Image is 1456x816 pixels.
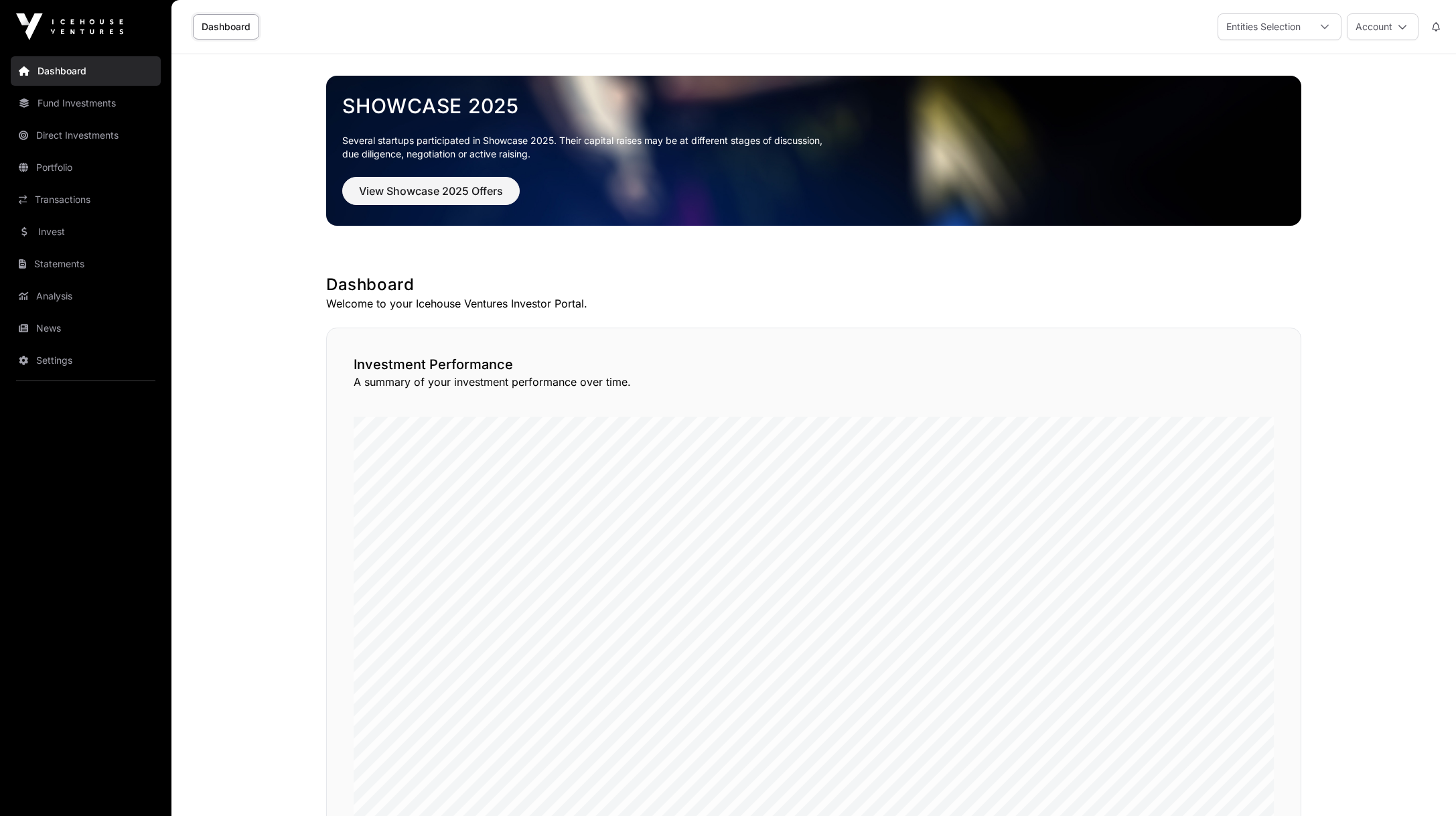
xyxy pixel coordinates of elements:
div: Entities Selection [1218,14,1309,40]
a: Dashboard [11,56,161,86]
a: Settings [11,346,161,375]
a: Statements [11,249,161,279]
a: Direct Investments [11,121,161,150]
a: Portfolio [11,153,161,182]
a: Transactions [11,185,161,214]
p: Several startups participated in Showcase 2025. Their capital raises may be at different stages o... [342,134,1285,161]
p: Welcome to your Icehouse Ventures Investor Portal. [326,295,1301,312]
button: Account [1347,13,1418,40]
p: A summary of your investment performance over time. [354,374,1274,390]
button: View Showcase 2025 Offers [342,177,520,205]
a: News [11,314,161,343]
h2: Investment Performance [354,355,1274,374]
iframe: Chat Widget [1389,752,1456,816]
a: Fund Investments [11,88,161,118]
a: View Showcase 2025 Offers [342,190,520,204]
a: Dashboard [193,14,259,40]
img: Icehouse Ventures Logo [16,13,123,40]
img: Showcase 2025 [326,76,1301,226]
a: Showcase 2025 [342,94,1285,118]
span: View Showcase 2025 Offers [359,183,503,199]
a: Invest [11,217,161,247]
a: Analysis [11,281,161,311]
h1: Dashboard [326,274,1301,295]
